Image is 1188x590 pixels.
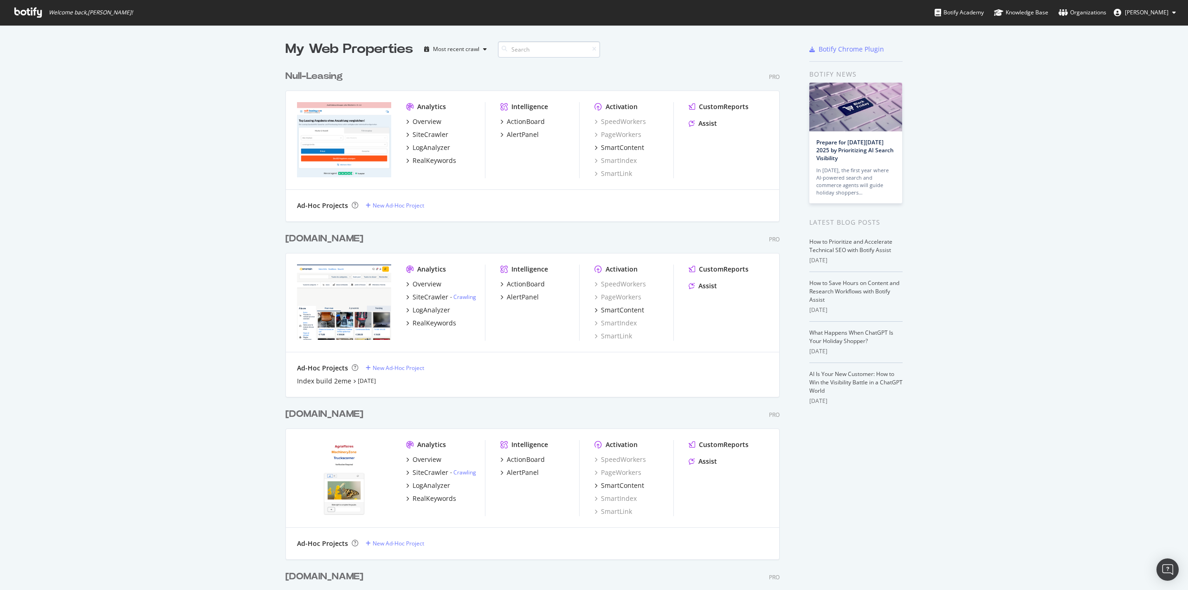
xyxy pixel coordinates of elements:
a: What Happens When ChatGPT Is Your Holiday Shopper? [809,329,893,345]
a: PageWorkers [594,292,641,302]
div: Activation [606,265,638,274]
div: My Web Properties [285,40,413,58]
a: Crawling [453,468,476,476]
div: Overview [413,279,441,289]
div: Null-Leasing [285,70,343,83]
a: CustomReports [689,102,749,111]
div: PageWorkers [594,468,641,477]
div: Organizations [1059,8,1106,17]
a: New Ad-Hoc Project [366,539,424,547]
a: ActionBoard [500,117,545,126]
div: Pro [769,73,780,81]
div: Botify news [809,69,903,79]
a: How to Prioritize and Accelerate Technical SEO with Botify Assist [809,238,892,254]
div: SpeedWorkers [594,117,646,126]
span: Matthieu Feru [1125,8,1169,16]
span: Welcome back, [PERSON_NAME] ! [49,9,133,16]
div: SmartContent [601,481,644,490]
div: SiteCrawler [413,468,448,477]
a: New Ad-Hoc Project [366,201,424,209]
a: AlertPanel [500,130,539,139]
div: In [DATE], the first year where AI-powered search and commerce agents will guide holiday shoppers… [816,167,895,196]
div: Overview [413,117,441,126]
a: Overview [406,279,441,289]
div: AlertPanel [507,292,539,302]
div: New Ad-Hoc Project [373,364,424,372]
a: Botify Chrome Plugin [809,45,884,54]
div: LogAnalyzer [413,305,450,315]
a: LogAnalyzer [406,143,450,152]
div: Latest Blog Posts [809,217,903,227]
div: [DATE] [809,306,903,314]
a: Assist [689,281,717,291]
a: SmartLink [594,507,632,516]
a: CustomReports [689,440,749,449]
a: [DOMAIN_NAME] [285,232,367,246]
a: SmartContent [594,481,644,490]
a: [DOMAIN_NAME] [285,570,367,584]
div: Overview [413,455,441,464]
div: Analytics [417,440,446,449]
div: CustomReports [699,440,749,449]
a: SiteCrawler- Crawling [406,468,476,477]
div: Intelligence [511,440,548,449]
a: SmartContent [594,143,644,152]
div: ActionBoard [507,279,545,289]
div: Analytics [417,265,446,274]
a: SmartLink [594,169,632,178]
a: SiteCrawler [406,130,448,139]
a: AlertPanel [500,468,539,477]
div: Open Intercom Messenger [1156,558,1179,581]
div: RealKeywords [413,494,456,503]
a: ActionBoard [500,279,545,289]
div: SpeedWorkers [594,455,646,464]
div: Knowledge Base [994,8,1048,17]
div: AlertPanel [507,468,539,477]
a: SmartLink [594,331,632,341]
a: New Ad-Hoc Project [366,364,424,372]
a: Index build 2eme [297,376,351,386]
a: Crawling [453,293,476,301]
a: Overview [406,117,441,126]
div: RealKeywords [413,318,456,328]
img: Prepare for Black Friday 2025 by Prioritizing AI Search Visibility [809,83,902,131]
a: PageWorkers [594,130,641,139]
div: Activation [606,102,638,111]
a: AI Is Your New Customer: How to Win the Visibility Battle in a ChatGPT World [809,370,903,395]
div: SiteCrawler [413,292,448,302]
div: Pro [769,573,780,581]
a: SmartIndex [594,156,637,165]
a: SmartContent [594,305,644,315]
div: Botify Chrome Plugin [819,45,884,54]
div: SmartContent [601,305,644,315]
div: Ad-Hoc Projects [297,363,348,373]
div: SiteCrawler [413,130,448,139]
div: [DOMAIN_NAME] [285,570,363,584]
div: Botify Academy [935,8,984,17]
div: - [450,293,476,301]
div: Most recent crawl [433,46,479,52]
a: SpeedWorkers [594,279,646,289]
a: CustomReports [689,265,749,274]
div: [DOMAIN_NAME] [285,232,363,246]
a: Assist [689,457,717,466]
div: CustomReports [699,102,749,111]
div: Pro [769,411,780,419]
div: Pro [769,235,780,243]
a: RealKeywords [406,156,456,165]
a: SiteCrawler- Crawling [406,292,476,302]
button: [PERSON_NAME] [1106,5,1183,20]
a: SmartIndex [594,494,637,503]
div: AlertPanel [507,130,539,139]
a: ActionBoard [500,455,545,464]
div: Assist [698,119,717,128]
div: Intelligence [511,102,548,111]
